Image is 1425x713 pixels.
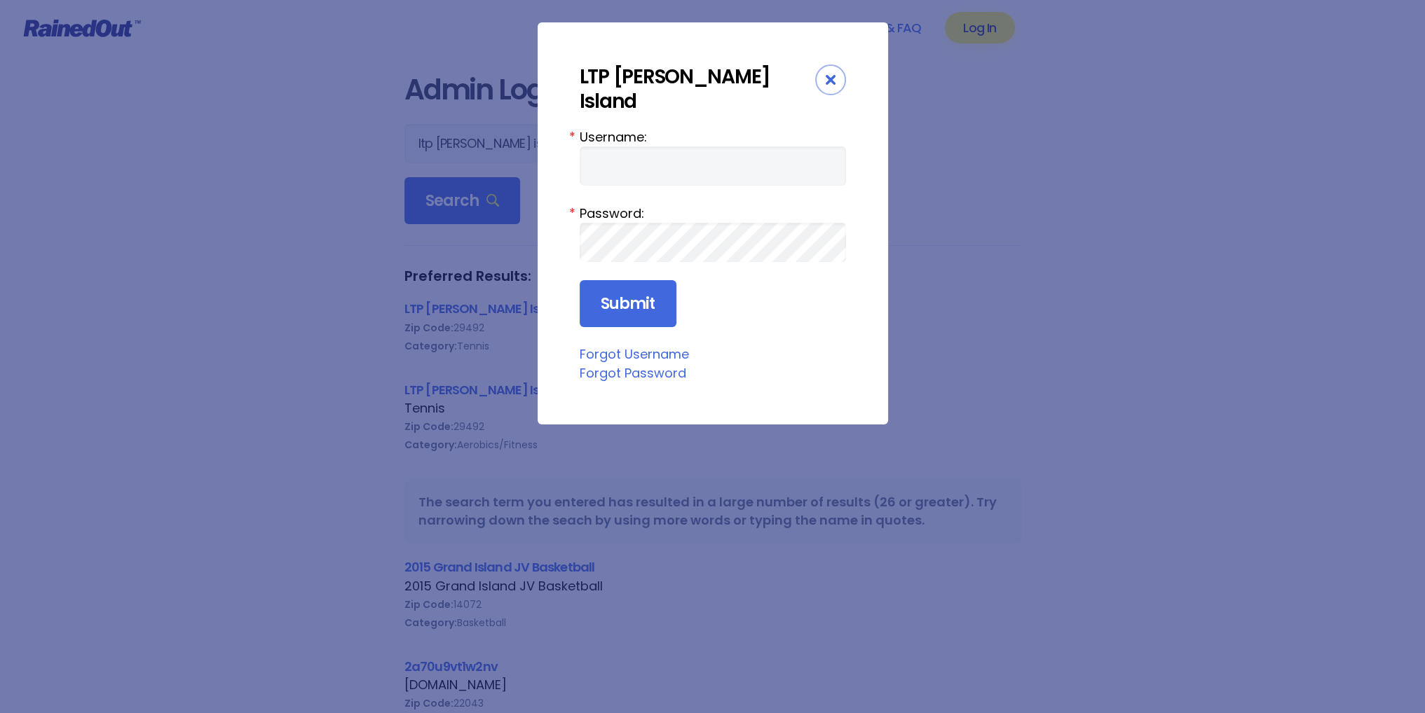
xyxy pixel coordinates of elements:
[580,280,676,328] input: Submit
[580,127,846,146] label: Username:
[580,345,689,363] a: Forgot Username
[580,204,846,223] label: Password:
[580,64,815,113] div: LTP [PERSON_NAME] Island
[580,364,686,382] a: Forgot Password
[815,64,846,95] div: Close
